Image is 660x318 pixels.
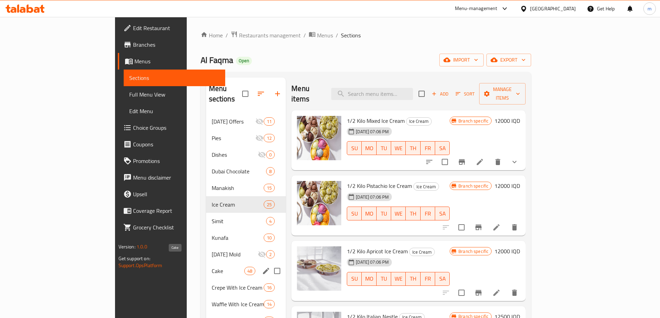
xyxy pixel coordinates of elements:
div: Crepe With Ice Cream16 [206,279,286,296]
span: Open [236,58,252,64]
span: import [445,56,478,64]
div: Dishes [212,151,258,159]
span: WE [394,143,403,153]
div: Ice Cream [413,182,439,191]
svg: Inactive section [255,117,264,126]
span: Ice Cream [212,200,264,209]
span: SA [438,274,447,284]
button: SU [347,207,362,220]
span: Grocery Checklist [133,223,220,231]
button: sort-choices [421,154,438,170]
nav: breadcrumb [201,31,531,40]
div: Cake48edit [206,263,286,279]
button: SA [435,141,450,155]
span: 25 [264,201,274,208]
span: 2 [266,251,274,258]
span: Pies [212,134,255,142]
span: Crepe With Ice Cream [212,283,264,292]
span: 0 [266,152,274,158]
button: delete [490,154,506,170]
span: Dubai Chocolate [212,167,266,175]
button: SU [347,272,362,286]
span: Restaurants management [239,31,301,39]
span: Menu disclaimer [133,173,220,182]
span: Add item [429,89,451,99]
span: Edit Restaurant [133,24,220,32]
span: Waffle With Ice Cream [212,300,264,308]
img: 1/2 Kilo Apricot Ice Cream [297,246,341,291]
button: MO [362,207,376,220]
div: Dubai Chocolate8 [206,163,286,180]
div: Menu-management [455,4,498,13]
div: Kunafa10 [206,229,286,246]
span: TU [379,209,388,219]
span: MO [364,274,373,284]
div: Waffle With Ice Cream14 [206,296,286,312]
div: items [264,134,275,142]
span: 1.0.0 [137,242,147,251]
span: 1/2 Kilo Apricot Ice Cream [347,246,408,256]
div: [DATE] Offers11 [206,113,286,130]
button: FR [421,272,435,286]
span: Simit [212,217,266,225]
span: TU [379,274,388,284]
div: [GEOGRAPHIC_DATA] [530,5,576,12]
button: FR [421,207,435,220]
span: [DATE] 07:06 PM [353,128,391,135]
a: Full Menu View [124,86,225,103]
a: Edit Menu [124,103,225,119]
div: Mother's Day Mold [212,250,258,258]
span: WE [394,274,403,284]
div: items [266,167,275,175]
span: 4 [266,218,274,225]
span: Edit Menu [129,107,220,115]
span: SU [350,209,359,219]
a: Edit Restaurant [118,20,225,36]
a: Sections [124,70,225,86]
span: Get support on: [118,254,150,263]
a: Edit menu item [492,223,501,231]
div: Ice Cream [406,117,432,126]
button: MO [362,272,376,286]
span: Promotions [133,157,220,165]
span: TH [408,274,417,284]
div: Ramadan Offers [212,117,255,126]
a: Menu disclaimer [118,169,225,186]
span: Sections [341,31,361,39]
span: SU [350,274,359,284]
span: WE [394,209,403,219]
input: search [331,88,413,100]
span: [DATE] Mold [212,250,258,258]
div: items [264,200,275,209]
a: Coupons [118,136,225,153]
span: 1/2 Kilo Mixed Ice Cream [347,116,405,126]
div: items [264,283,275,292]
span: Branch specific [456,118,491,124]
span: Select section [414,87,429,101]
span: Branches [133,40,220,49]
button: Branch-specific-item [470,219,487,236]
span: 15 [264,185,274,191]
span: 48 [245,268,255,274]
span: SA [438,143,447,153]
span: Choice Groups [133,124,220,132]
div: items [266,151,275,159]
li: / [303,31,306,39]
div: Simit4 [206,213,286,229]
button: Add [429,89,451,99]
span: MO [364,143,373,153]
span: TU [379,143,388,153]
button: TU [377,207,391,220]
span: Select to update [438,155,452,169]
div: Kunafa [212,234,264,242]
span: Manage items [485,85,520,102]
button: WE [391,207,406,220]
span: 10 [264,235,274,241]
button: show more [506,154,523,170]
